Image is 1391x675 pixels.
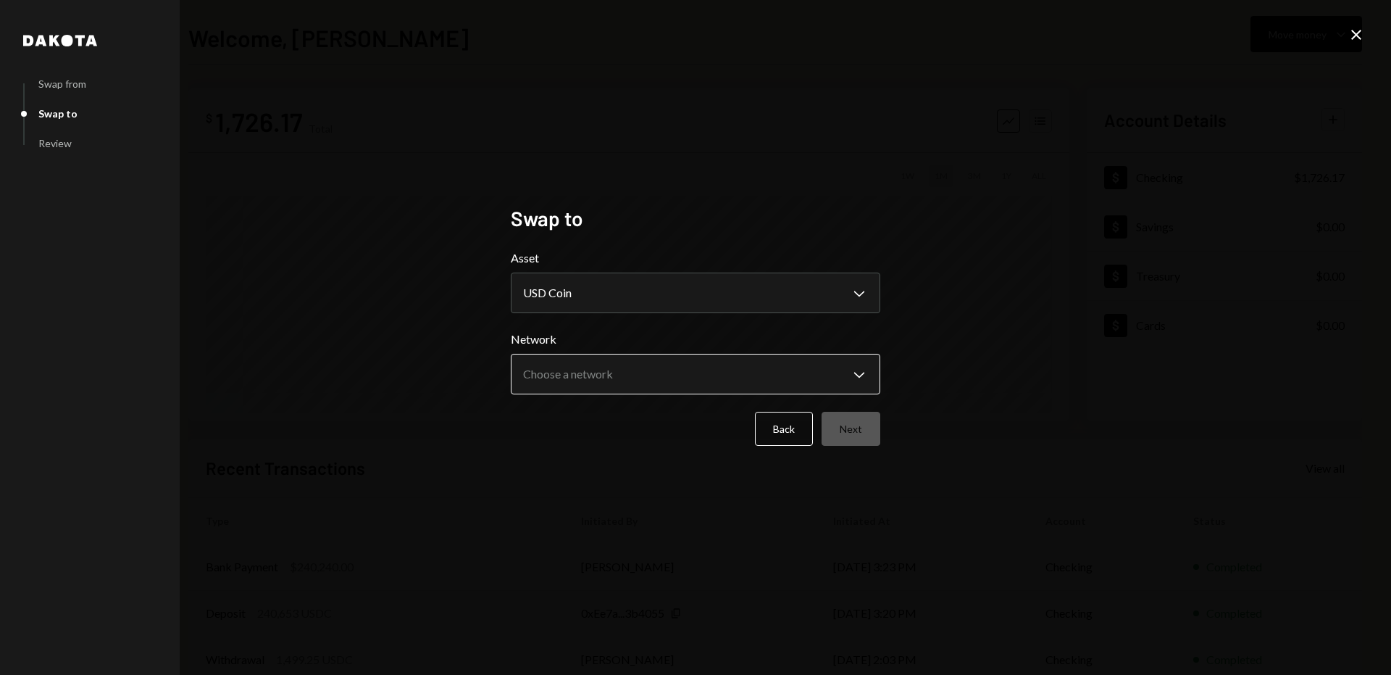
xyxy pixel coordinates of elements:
[38,78,86,90] div: Swap from
[38,137,72,149] div: Review
[511,273,880,313] button: Asset
[511,204,880,233] h2: Swap to
[511,249,880,267] label: Asset
[38,107,78,120] div: Swap to
[511,354,880,394] button: Network
[755,412,813,446] button: Back
[511,331,880,348] label: Network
